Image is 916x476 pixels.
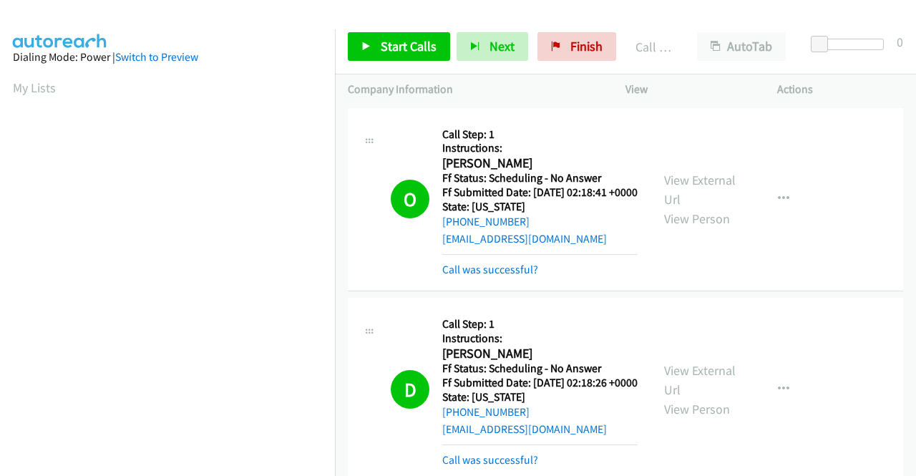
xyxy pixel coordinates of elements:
[442,453,538,467] a: Call was successful?
[442,346,633,362] h2: [PERSON_NAME]
[391,180,429,218] h1: O
[457,32,528,61] button: Next
[664,401,730,417] a: View Person
[489,38,515,54] span: Next
[442,390,638,404] h5: State: [US_STATE]
[664,362,736,398] a: View External Url
[635,37,671,57] p: Call Completed
[442,171,638,185] h5: Ff Status: Scheduling - No Answer
[664,210,730,227] a: View Person
[697,32,786,61] button: AutoTab
[442,141,638,155] h5: Instructions:
[625,81,751,98] p: View
[664,172,736,208] a: View External Url
[442,331,638,346] h5: Instructions:
[442,317,638,331] h5: Call Step: 1
[442,127,638,142] h5: Call Step: 1
[442,376,638,390] h5: Ff Submitted Date: [DATE] 02:18:26 +0000
[442,405,530,419] a: [PHONE_NUMBER]
[442,232,607,246] a: [EMAIL_ADDRESS][DOMAIN_NAME]
[381,38,437,54] span: Start Calls
[13,49,322,66] div: Dialing Mode: Power |
[777,81,903,98] p: Actions
[442,215,530,228] a: [PHONE_NUMBER]
[442,185,638,200] h5: Ff Submitted Date: [DATE] 02:18:41 +0000
[115,50,198,64] a: Switch to Preview
[442,422,607,436] a: [EMAIL_ADDRESS][DOMAIN_NAME]
[442,263,538,276] a: Call was successful?
[442,361,638,376] h5: Ff Status: Scheduling - No Answer
[897,32,903,52] div: 0
[391,370,429,409] h1: D
[818,39,884,50] div: Delay between calls (in seconds)
[537,32,616,61] a: Finish
[348,32,450,61] a: Start Calls
[442,155,633,172] h2: [PERSON_NAME]
[570,38,603,54] span: Finish
[13,79,56,96] a: My Lists
[348,81,600,98] p: Company Information
[875,181,916,295] iframe: Resource Center
[442,200,638,214] h5: State: [US_STATE]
